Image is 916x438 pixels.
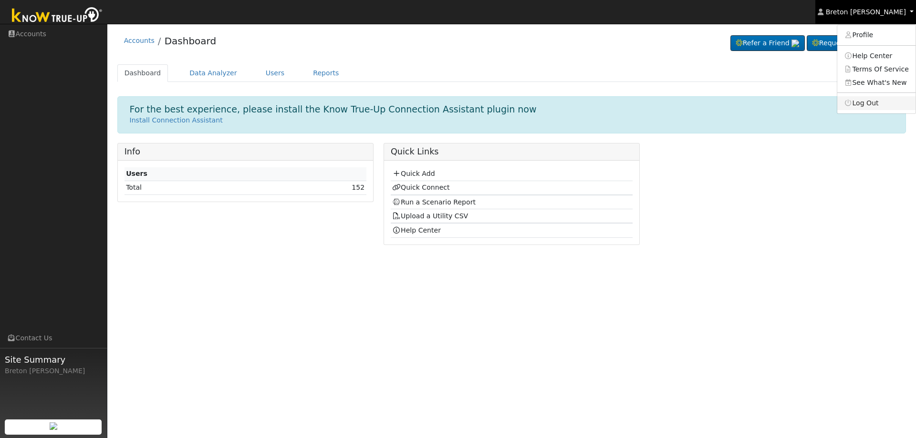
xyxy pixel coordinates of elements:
[730,35,805,51] a: Refer a Friend
[126,170,147,177] strong: Users
[392,198,476,206] a: Run a Scenario Report
[392,212,468,220] a: Upload a Utility CSV
[182,64,244,82] a: Data Analyzer
[124,37,155,44] a: Accounts
[130,116,223,124] a: Install Connection Assistant
[130,104,537,115] h1: For the best experience, please install the Know True-Up Connection Assistant plugin now
[165,35,217,47] a: Dashboard
[50,422,57,430] img: retrieve
[392,170,435,177] a: Quick Add
[125,147,366,157] h5: Info
[837,76,916,89] a: See What's New
[7,5,107,27] img: Know True-Up
[837,62,916,76] a: Terms Of Service
[837,29,916,42] a: Profile
[306,64,346,82] a: Reports
[392,226,441,234] a: Help Center
[117,64,168,82] a: Dashboard
[391,147,633,157] h5: Quick Links
[837,96,916,110] a: Log Out
[259,64,292,82] a: Users
[352,183,364,191] a: 152
[5,353,102,366] span: Site Summary
[5,366,102,376] div: Breton [PERSON_NAME]
[392,183,449,191] a: Quick Connect
[837,49,916,62] a: Help Center
[125,181,255,194] td: Total
[826,8,906,16] span: Breton [PERSON_NAME]
[791,40,799,47] img: retrieve
[807,35,899,51] a: Request a Cleaning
